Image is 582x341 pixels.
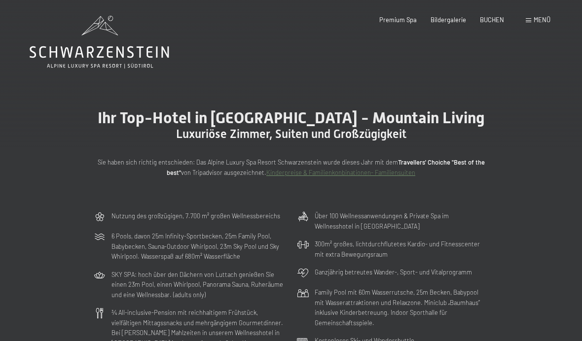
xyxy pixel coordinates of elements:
strong: Travellers' Choiche "Best of the best" [167,158,485,176]
p: Sie haben sich richtig entschieden: Das Alpine Luxury Spa Resort Schwarzenstein wurde dieses Jahr... [94,157,488,177]
a: Premium Spa [379,16,417,24]
a: Bildergalerie [431,16,466,24]
span: Menü [534,16,550,24]
p: 6 Pools, davon 25m Infinity-Sportbecken, 25m Family Pool, Babybecken, Sauna-Outdoor Whirlpool, 23... [111,231,285,261]
p: 300m² großes, lichtdurchflutetes Kardio- und Fitnesscenter mit extra Bewegungsraum [315,239,488,259]
p: Family Pool mit 60m Wasserrutsche, 25m Becken, Babypool mit Wasserattraktionen und Relaxzone. Min... [315,287,488,328]
p: Nutzung des großzügigen, 7.700 m² großen Wellnessbereichs [111,211,280,221]
span: Luxuriöse Zimmer, Suiten und Großzügigkeit [176,127,406,141]
span: Ihr Top-Hotel in [GEOGRAPHIC_DATA] - Mountain Living [98,108,485,127]
a: BUCHEN [480,16,504,24]
a: Kinderpreise & Familienkonbinationen- Familiensuiten [266,169,415,176]
p: Über 100 Wellnessanwendungen & Private Spa im Wellnesshotel in [GEOGRAPHIC_DATA] [315,211,488,231]
p: SKY SPA: hoch über den Dächern von Luttach genießen Sie einen 23m Pool, einen Whirlpool, Panorama... [111,270,285,300]
p: Ganzjährig betreutes Wander-, Sport- und Vitalprogramm [315,267,472,277]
